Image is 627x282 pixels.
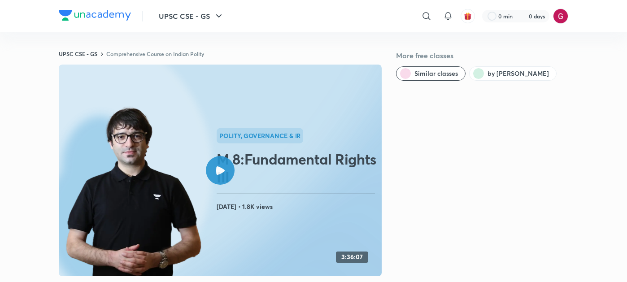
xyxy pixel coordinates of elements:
a: Company Logo [59,10,131,23]
a: UPSC CSE - GS [59,50,97,57]
a: Comprehensive Course on Indian Polity [106,50,204,57]
h2: M 8:Fundamental Rights III [217,150,378,186]
img: Gargi Goswami [553,9,568,24]
button: Similar classes [396,66,466,81]
h4: 3:36:07 [341,253,363,261]
img: streak [518,12,527,21]
span: Similar classes [414,69,458,78]
h4: [DATE] • 1.8K views [217,201,378,213]
button: UPSC CSE - GS [153,7,230,25]
img: Company Logo [59,10,131,21]
h5: More free classes [396,50,568,61]
button: by Sarmad Mehraj [469,66,557,81]
img: avatar [464,12,472,20]
span: by Sarmad Mehraj [488,69,549,78]
button: avatar [461,9,475,23]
